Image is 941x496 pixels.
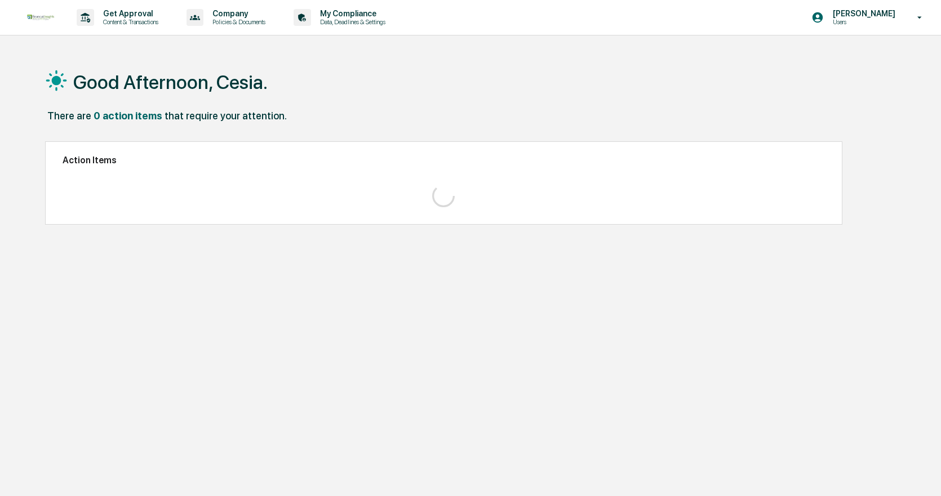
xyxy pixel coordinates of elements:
h1: Good Afternoon, Cesia. [73,71,268,93]
p: Data, Deadlines & Settings [311,18,391,26]
div: There are [47,110,91,122]
p: Company [203,9,271,18]
p: My Compliance [311,9,391,18]
p: Policies & Documents [203,18,271,26]
p: Get Approval [94,9,164,18]
div: that require your attention. [165,110,287,122]
p: Content & Transactions [94,18,164,26]
p: Users [824,18,901,26]
img: logo [27,15,54,21]
h2: Action Items [63,155,825,166]
p: [PERSON_NAME] [824,9,901,18]
div: 0 action items [94,110,162,122]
